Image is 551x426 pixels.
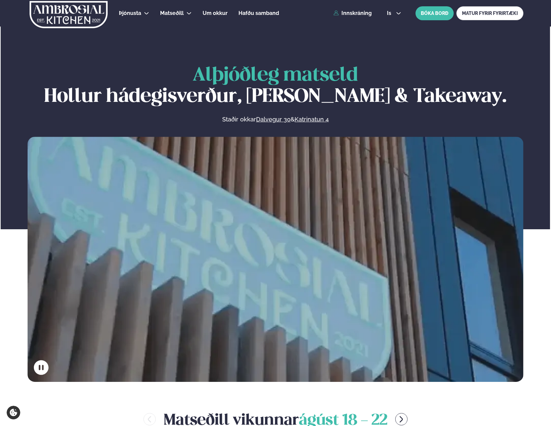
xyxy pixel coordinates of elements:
h1: Hollur hádegisverður, [PERSON_NAME] & Takeaway. [28,65,523,107]
button: menu-btn-left [143,413,156,425]
span: Alþjóðleg matseld [193,66,358,85]
span: Hafðu samband [238,10,279,16]
a: Innskráning [333,10,372,16]
a: Dalvegur 30 [256,115,291,123]
a: MATUR FYRIR FYRIRTÆKI [456,6,523,20]
a: Matseðill [160,9,184,17]
span: Þjónusta [119,10,141,16]
a: Cookie settings [7,406,20,419]
button: menu-btn-right [395,413,408,425]
span: Matseðill [160,10,184,16]
button: BÓKA BORÐ [415,6,454,20]
span: Um okkur [203,10,228,16]
a: Katrinatun 4 [295,115,329,123]
p: Staðir okkar & [150,115,401,123]
button: is [382,11,407,16]
a: Hafðu samband [238,9,279,17]
a: Um okkur [203,9,228,17]
a: Þjónusta [119,9,141,17]
img: logo [29,1,108,28]
span: is [387,11,393,16]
